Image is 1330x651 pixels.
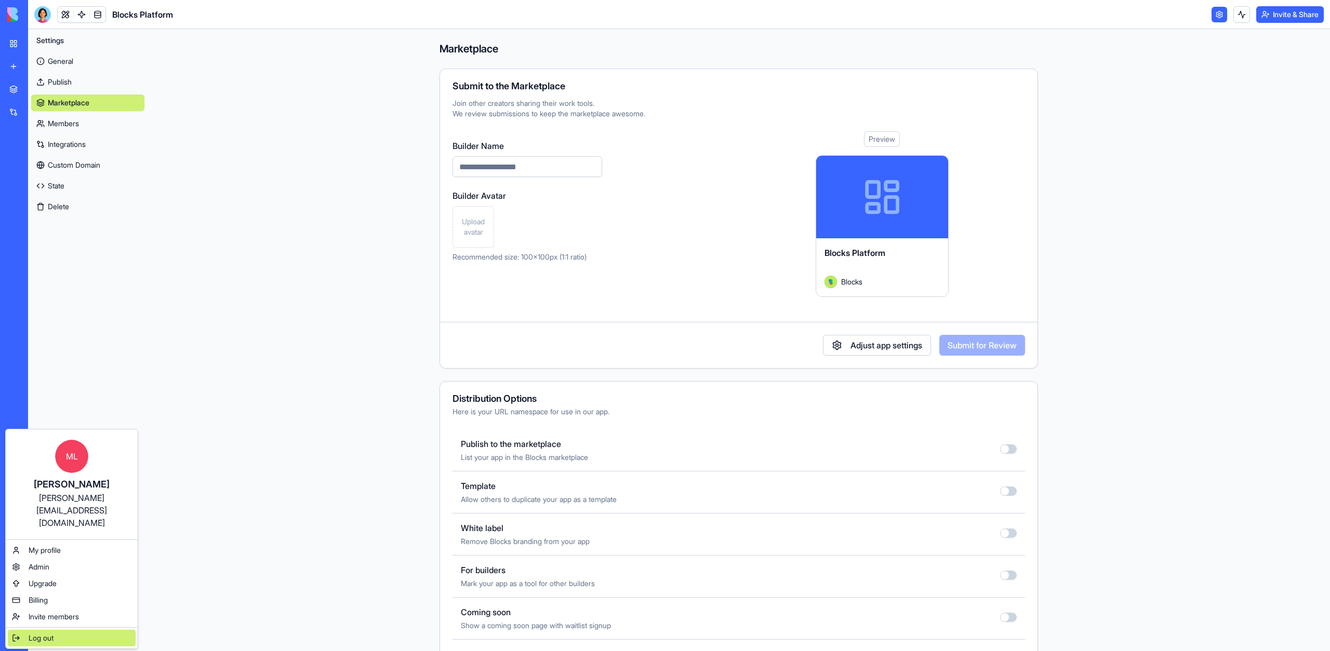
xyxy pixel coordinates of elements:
span: Billing [29,595,48,605]
div: [PERSON_NAME][EMAIL_ADDRESS][DOMAIN_NAME] [16,492,127,529]
a: Admin [8,559,136,575]
a: Upgrade [8,575,136,592]
span: Log out [29,633,54,643]
a: My profile [8,542,136,559]
div: [PERSON_NAME] [16,477,127,492]
a: Invite members [8,608,136,625]
a: Billing [8,592,136,608]
a: ML[PERSON_NAME][PERSON_NAME][EMAIL_ADDRESS][DOMAIN_NAME] [8,431,136,537]
span: My profile [29,545,61,555]
span: Admin [29,562,49,572]
span: Invite members [29,612,79,622]
span: Upgrade [29,578,57,589]
span: ML [55,440,88,473]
